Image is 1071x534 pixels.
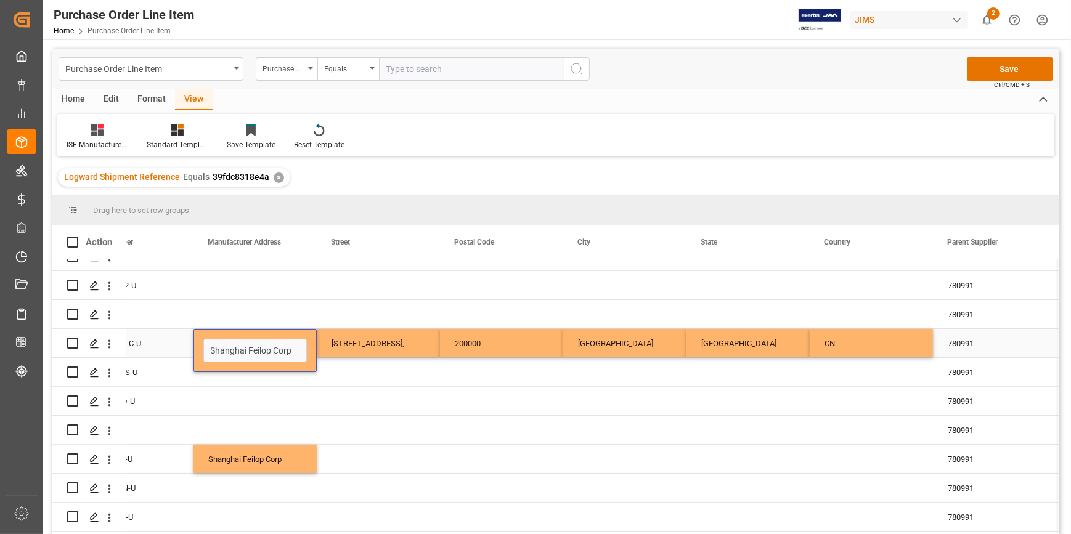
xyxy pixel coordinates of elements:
[933,416,1056,444] div: 780991
[256,57,317,81] button: open menu
[93,206,189,215] span: Drag here to set row groups
[52,416,126,445] div: Press SPACE to select this row.
[183,172,210,182] span: Equals
[227,139,275,150] div: Save Template
[64,172,180,182] span: Logward Shipment Reference
[70,387,193,415] div: STVCP-GLD-U
[208,238,281,246] span: Manufacturer Address
[128,89,175,110] div: Format
[70,271,193,299] div: STSATURN2-U
[94,89,128,110] div: Edit
[52,271,126,300] div: Press SPACE to select this row.
[454,238,494,246] span: Postal Code
[70,503,193,531] div: STC2P-BLK-U
[850,11,968,29] div: JIMS
[52,358,126,387] div: Press SPACE to select this row.
[70,358,193,386] div: STORPHEUS-U
[52,329,126,358] div: Press SPACE to select this row.
[54,6,194,24] div: Purchase Order Line Item
[701,238,717,246] span: State
[65,60,230,76] div: Purchase Order Line Item
[379,57,564,81] input: Type to search
[263,60,304,75] div: Purchase Order Number
[294,139,344,150] div: Reset Template
[175,89,213,110] div: View
[824,238,850,246] span: Country
[933,474,1056,502] div: 780991
[331,238,350,246] span: Street
[967,57,1053,81] button: Save
[67,139,128,150] div: ISF Manufacturer Info.
[70,416,193,444] div: STDM1T-U
[810,329,933,357] div: CN
[52,445,126,474] div: Press SPACE to select this row.
[317,329,440,357] div: [STREET_ADDRESS],
[52,387,126,416] div: Press SPACE to select this row.
[933,329,1056,357] div: 780991
[54,26,74,35] a: Home
[563,329,686,357] div: [GEOGRAPHIC_DATA]
[987,7,1000,20] span: 2
[86,237,112,248] div: Action
[70,474,193,502] div: STVCP-GRN-U
[933,387,1056,415] div: 780991
[933,503,1056,531] div: 780991
[52,300,126,329] div: Press SPACE to select this row.
[70,445,193,473] div: STC3X-SLV-U
[70,329,193,357] div: STXLR-USB-C-U
[1001,6,1028,34] button: Help Center
[686,329,810,357] div: [GEOGRAPHIC_DATA]
[70,300,193,328] div: STSOLO-U
[994,80,1030,89] span: Ctrl/CMD + S
[317,57,379,81] button: open menu
[933,271,1056,299] div: 780991
[193,445,317,473] div: Shanghai Feilop Corp
[147,139,208,150] div: Standard Templates
[52,89,94,110] div: Home
[52,474,126,503] div: Press SPACE to select this row.
[52,503,126,532] div: Press SPACE to select this row.
[274,172,284,183] div: ✕
[564,57,590,81] button: search button
[933,445,1056,473] div: 780991
[973,6,1001,34] button: show 2 new notifications
[577,238,590,246] span: City
[947,238,998,246] span: Parent Supplier
[933,358,1056,386] div: 780991
[213,172,269,182] span: 39fdc8318e4a
[933,300,1056,328] div: 780991
[850,8,973,31] button: JIMS
[440,329,563,357] div: 200000
[324,60,366,75] div: Equals
[59,57,243,81] button: open menu
[799,9,841,31] img: Exertis%20JAM%20-%20Email%20Logo.jpg_1722504956.jpg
